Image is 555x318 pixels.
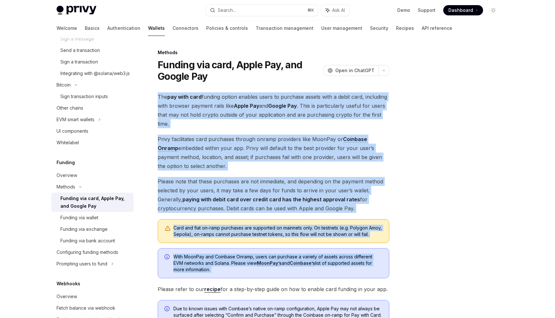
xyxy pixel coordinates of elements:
h5: Webhooks [57,280,80,288]
a: Configuring funding methods [51,247,134,258]
a: Send a transaction [51,45,134,56]
button: Toggle dark mode [488,5,498,15]
div: Fetch balance via webhook [57,304,115,312]
div: Methods [158,49,389,56]
a: Whitelabel [51,137,134,148]
div: Overview [57,172,77,179]
a: Overview [51,291,134,302]
div: Funding via bank account [60,237,115,245]
span: Please note that these purchases are not immediate, and depending on the payment method selected ... [158,177,389,213]
a: Recipes [396,21,414,36]
a: Welcome [57,21,77,36]
strong: Google Pay [268,103,297,109]
div: Configuring funding methods [57,248,118,256]
div: UI components [57,127,88,135]
span: Please refer to our for a step-by-step guide on how to enable card funding in your app. [158,285,389,294]
div: Card and fiat on-ramp purchases are supported on mainnets only. On testnets (e.g. Polygon Amoy, S... [173,225,383,238]
div: EVM smart wallets [57,116,94,123]
a: User management [321,21,362,36]
a: Other chains [51,102,134,114]
div: Whitelabel [57,139,79,146]
span: Dashboard [448,7,473,13]
div: Sign a transaction [60,58,98,66]
button: Ask AI [321,4,349,16]
div: Prompting users to fund [57,260,107,268]
div: Funding via wallet [60,214,98,222]
span: Open in ChatGPT [335,67,374,74]
a: Coinbase’s [290,260,315,266]
a: Sign a transaction [51,56,134,68]
a: API reference [422,21,452,36]
span: Ask AI [332,7,345,13]
strong: pay with card [167,94,202,100]
div: Search... [218,6,236,14]
a: Authentication [107,21,140,36]
a: Fetch balance via webhook [51,302,134,314]
a: Funding via bank account [51,235,134,247]
a: Funding via card, Apple Pay, and Google Pay [51,193,134,212]
button: Open in ChatGPT [323,65,378,76]
svg: Info [164,306,171,313]
a: MoonPay’s [257,260,282,266]
a: Demo [397,7,410,13]
strong: paying with debit card over credit card has the highest approval rates [182,196,360,203]
div: Bitcoin [57,81,71,89]
a: Dashboard [443,5,483,15]
div: Send a transaction [60,46,100,54]
a: Wallets [148,21,165,36]
span: The funding option enables users to purchase assets with a debit card, including with browser pay... [158,92,389,128]
a: Integrating with @solana/web3.js [51,68,134,79]
div: Methods [57,183,75,191]
div: Sign transaction inputs [60,93,108,100]
a: Security [370,21,388,36]
h1: Funding via card, Apple Pay, and Google Pay [158,59,321,82]
a: recipe [204,286,221,293]
div: Overview [57,293,77,300]
span: Privy facilitates card purchases through onramp providers like MoonPay or embedded within your ap... [158,135,389,171]
h5: Funding [57,159,75,166]
a: Funding via exchange [51,223,134,235]
a: Overview [51,170,134,181]
a: Transaction management [256,21,313,36]
div: Funding via card, Apple Pay, and Google Pay [60,195,130,210]
a: Connectors [172,21,198,36]
img: light logo [57,6,96,15]
a: Sign transaction inputs [51,91,134,102]
strong: Apple Pay [234,103,259,109]
span: With MoonPay and Coinbase Onramp, users can purchase a variety of assets across different EVM net... [173,254,383,273]
a: Funding via wallet [51,212,134,223]
div: Other chains [57,104,83,112]
div: Integrating with @solana/web3.js [60,70,130,77]
a: UI components [51,125,134,137]
svg: Warning [164,225,171,232]
a: Basics [85,21,100,36]
span: ⌘ K [307,8,314,13]
a: Policies & controls [206,21,248,36]
svg: Info [164,254,171,261]
button: Search...⌘K [206,4,318,16]
div: Funding via exchange [60,225,108,233]
a: Support [418,7,436,13]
